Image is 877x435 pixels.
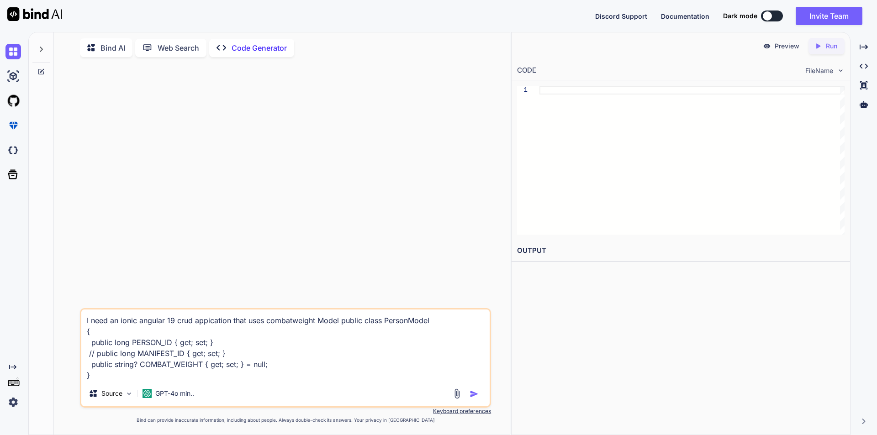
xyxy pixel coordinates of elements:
[155,389,194,398] p: GPT-4o min..
[232,42,287,53] p: Code Generator
[5,68,21,84] img: ai-studio
[595,12,647,20] span: Discord Support
[80,417,491,424] p: Bind can provide inaccurate information, including about people. Always double-check its answers....
[5,394,21,410] img: settings
[470,389,479,398] img: icon
[661,11,709,21] button: Documentation
[661,12,709,20] span: Documentation
[796,7,862,25] button: Invite Team
[5,44,21,59] img: chat
[775,42,799,51] p: Preview
[826,42,837,51] p: Run
[125,390,133,398] img: Pick Models
[7,7,62,21] img: Bind AI
[81,309,490,381] textarea: I need an ionic angular 19 crud appication that uses combatweight Model public class PersonModel ...
[5,118,21,133] img: premium
[837,67,845,74] img: chevron down
[5,93,21,109] img: githubLight
[158,42,199,53] p: Web Search
[101,389,122,398] p: Source
[5,142,21,158] img: darkCloudIdeIcon
[143,389,152,398] img: GPT-4o mini
[517,86,528,94] div: 1
[80,408,491,415] p: Keyboard preferences
[100,42,125,53] p: Bind AI
[595,11,647,21] button: Discord Support
[763,42,771,50] img: preview
[805,66,833,75] span: FileName
[452,388,462,399] img: attachment
[723,11,757,21] span: Dark mode
[512,240,850,262] h2: OUTPUT
[517,65,536,76] div: CODE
